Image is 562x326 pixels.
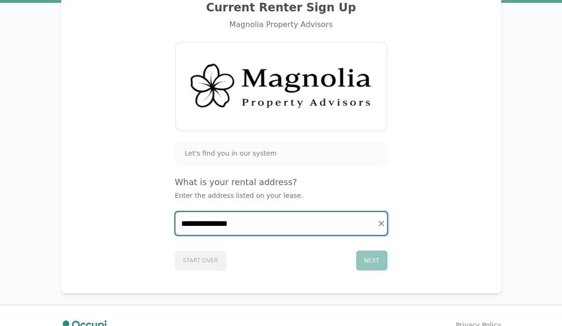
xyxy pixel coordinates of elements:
[175,191,387,200] p: Enter the address listed on your lease.
[187,54,375,118] img: Magnolia Property Advisors
[185,149,277,158] span: Let's find you in our system
[175,212,387,235] input: Start typing...
[73,19,490,30] div: Magnolia Property Advisors
[175,176,387,189] h4: What is your rental address?
[375,217,388,230] button: Clear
